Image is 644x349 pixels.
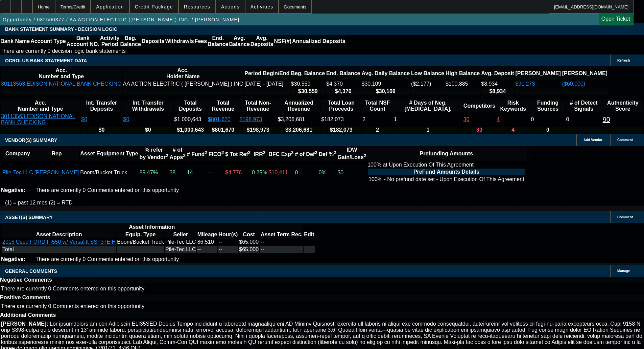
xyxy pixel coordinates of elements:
b: # of Def [295,151,317,157]
th: NSF(#) [273,35,292,48]
p: (1) = past 12 mos (2) = RTD [5,200,644,206]
th: $30,109 [361,88,410,95]
td: 86,510 [197,239,218,245]
th: Total Non-Revenue [239,100,277,112]
th: [PERSON_NAME] [562,67,608,80]
th: $1,000,643 [174,127,207,133]
b: Asset Term Rec. [261,232,303,237]
span: OCROLUS BANK STATEMENT DATA [5,58,87,63]
span: ASSET(S) SUMMARY [5,215,53,220]
button: Activities [245,0,279,13]
sup: 2 [183,153,185,158]
div: Total [2,246,116,253]
span: Add Vendor [583,138,602,142]
th: Avg. Daily Balance [361,67,410,80]
th: [PERSON_NAME] [515,67,561,80]
td: -- [260,239,303,245]
td: 14 [187,161,208,184]
th: Beg. Balance [291,67,325,80]
a: 30 [476,127,482,133]
th: End. Balance [326,67,360,80]
th: Funding Sources [530,100,565,112]
th: $0 [123,127,173,133]
b: BFC Exp [268,151,293,157]
span: Actions [221,4,240,9]
b: Mileage [197,232,217,237]
th: Total Revenue [208,100,238,112]
th: $8,934 [481,88,514,95]
th: Equip. Type [117,231,164,238]
th: Authenticity Score [602,100,643,112]
span: Activities [251,4,273,9]
td: -- [218,246,238,253]
td: $8,934 [481,81,514,87]
td: Boom/Bucket Truck [117,239,164,245]
button: Application [91,0,129,13]
b: % refer by Vendor [140,147,168,160]
td: 0% [318,161,337,184]
sup: 2 [166,153,168,158]
td: ($2,177) [411,81,445,87]
th: $198,973 [239,127,277,133]
th: $30,559 [291,88,325,95]
td: -- [260,246,303,253]
td: 0 [566,113,602,126]
td: $4,776 [225,161,251,184]
b: Negative: [1,187,25,193]
th: Annualized Deposits [292,35,345,48]
a: $91,273 [515,81,535,87]
th: 0 [530,127,565,133]
th: Low Balance [411,67,445,80]
th: Bank Account NO. [66,35,100,48]
a: 4 [511,127,515,133]
sup: 2 [364,153,366,158]
th: Account Type [30,35,66,48]
span: VENDOR(S) SUMMARY [5,137,57,143]
span: There are currently 0 Comments entered on this opportunity [1,303,144,309]
th: High Balance [445,67,480,80]
a: 30 [463,116,470,122]
th: $0 [81,127,122,133]
sup: 2 [205,150,207,155]
span: Application [96,4,124,9]
span: Opportunity / 082500377 / AA ACTION ELECTRIC ([PERSON_NAME]) INC. / [PERSON_NAME] [3,17,239,22]
sup: 2 [221,150,224,155]
th: Risk Keywords [496,100,530,112]
b: Asset Equipment Type [80,151,138,156]
th: $182,073 [321,127,361,133]
th: Beg. Balance [120,35,141,48]
td: -- [208,161,224,184]
span: Credit Package [135,4,173,9]
a: 2016 Used FORD F-550 w/ Versalift SST37EIH [2,239,116,245]
a: Pile-Tec LLC [2,170,33,175]
a: 30113563 EDISON NATIONAL BANK CHECKING [1,113,75,125]
span: Comment [617,215,633,219]
sup: 2 [315,150,317,155]
th: End. Balance [207,35,229,48]
td: $30,109 [361,81,410,87]
button: Resources [179,0,215,13]
td: AA ACTION ELECTRIC ( [PERSON_NAME] ) INC [123,81,244,87]
b: Seller [173,232,188,237]
td: 100% - No prefund date set - Upon Execution Of This Agreement [368,176,524,183]
b: PreFund Amounts Details [413,169,479,175]
b: IDW Gain/Loss [337,147,366,160]
a: Open Ticket [599,13,633,25]
td: $0 [337,161,366,184]
button: Credit Package [130,0,178,13]
sup: 2 [263,150,265,155]
th: # Days of Neg. [MEDICAL_DATA]. [393,100,462,112]
th: Withdrawls [165,35,194,48]
th: 1 [393,127,462,133]
b: IRR [254,151,265,157]
th: Avg. Balance [229,35,250,48]
span: Comment [617,138,633,142]
td: 0.25% [252,161,267,184]
th: Int. Transfer Deposits [81,100,122,112]
b: # Fund [187,151,207,157]
th: Deposits [141,35,165,48]
b: # of Apps [169,147,185,160]
b: Prefunding Amounts [420,151,473,156]
td: 1 [393,113,462,126]
td: $65,000 [239,246,259,253]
